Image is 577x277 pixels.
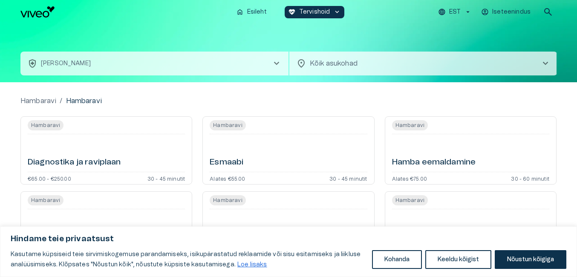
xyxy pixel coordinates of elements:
[11,249,366,270] p: Kasutame küpsiseid teie sirvimiskogemuse parandamiseks, isikupärastatud reklaamide või sisu esita...
[392,157,476,168] h6: Hamba eemaldamine
[202,191,374,260] a: Open service booking details
[20,96,56,106] a: Hambaravi
[20,52,288,75] button: health_and_safety[PERSON_NAME]chevron_right
[425,250,491,269] button: Keeldu kõigist
[20,6,55,17] img: Viveo logo
[28,120,63,130] span: Hambaravi
[28,157,121,168] h6: Diagnostika ja raviplaan
[60,96,62,106] p: /
[28,195,63,205] span: Hambaravi
[20,116,192,185] a: Open service booking details
[329,176,367,181] p: 30 - 45 minutit
[385,191,557,260] a: Open service booking details
[210,120,245,130] span: Hambaravi
[539,3,557,20] button: open search modal
[480,6,533,18] button: Iseteenindus
[333,8,341,16] span: keyboard_arrow_down
[385,116,557,185] a: Open service booking details
[310,58,527,69] p: Kõik asukohad
[437,6,473,18] button: EST
[41,59,91,68] p: [PERSON_NAME]
[11,234,566,244] p: Hindame teie privaatsust
[28,176,71,181] p: €65.00 - €250.00
[210,195,245,205] span: Hambaravi
[449,8,461,17] p: EST
[392,195,428,205] span: Hambaravi
[543,7,553,17] span: search
[43,7,56,14] span: Help
[247,8,267,17] p: Esileht
[495,250,566,269] button: Nõustun kõigiga
[237,261,268,268] a: Loe lisaks
[147,176,185,181] p: 30 - 45 minutit
[20,6,229,17] a: Navigate to homepage
[233,6,271,18] button: homeEsileht
[299,8,330,17] p: Tervishoid
[372,250,422,269] button: Kohanda
[210,176,245,181] p: Alates €55.00
[271,58,282,69] span: chevron_right
[210,157,243,168] h6: Esmaabi
[236,8,244,16] span: home
[288,8,296,16] span: ecg_heart
[296,58,306,69] span: location_on
[202,116,374,185] a: Open service booking details
[540,58,551,69] span: chevron_right
[392,176,427,181] p: Alates €75.00
[27,58,38,69] span: health_and_safety
[492,8,531,17] p: Iseteenindus
[285,6,345,18] button: ecg_heartTervishoidkeyboard_arrow_down
[20,191,192,260] a: Open service booking details
[392,120,428,130] span: Hambaravi
[66,96,102,106] p: Hambaravi
[511,176,549,181] p: 30 - 60 minutit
